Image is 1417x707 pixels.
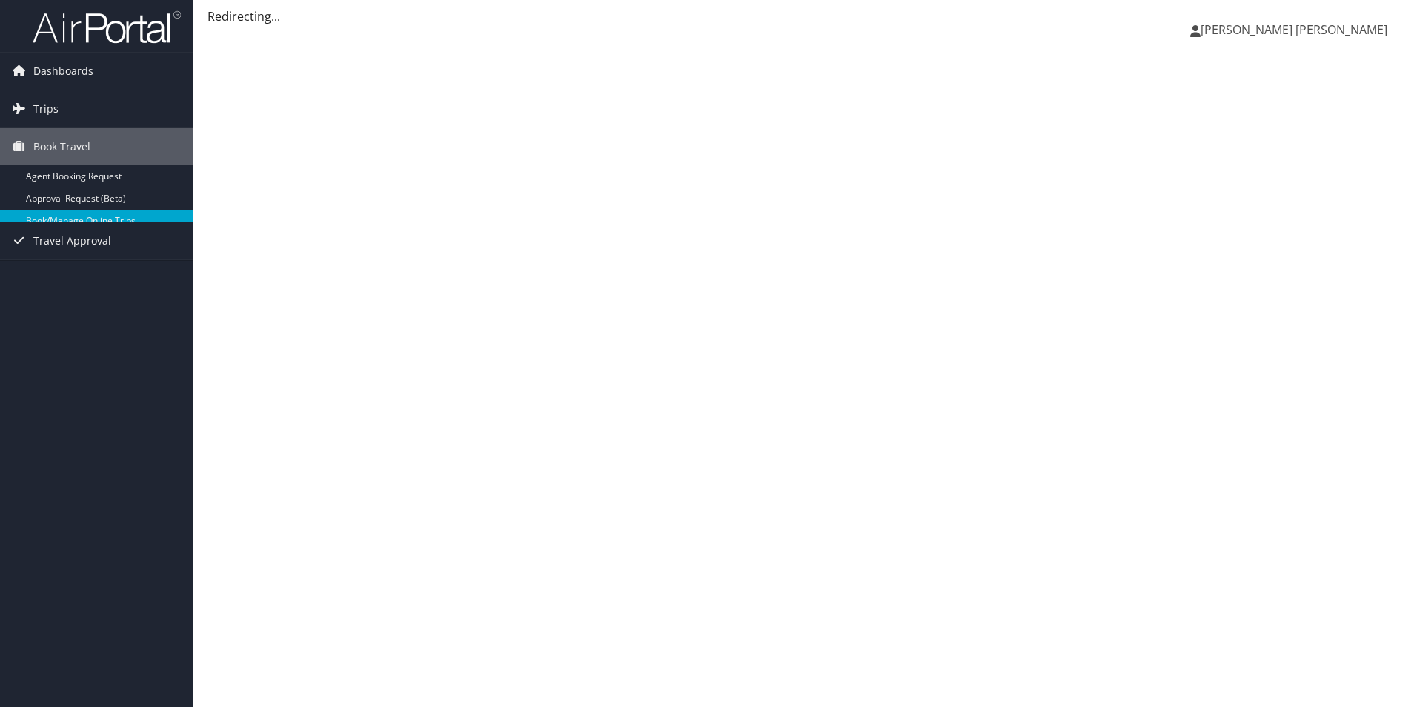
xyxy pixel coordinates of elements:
[33,90,59,127] span: Trips
[208,7,1402,25] div: Redirecting...
[33,222,111,259] span: Travel Approval
[1190,7,1402,52] a: [PERSON_NAME] [PERSON_NAME]
[33,53,93,90] span: Dashboards
[33,128,90,165] span: Book Travel
[33,10,181,44] img: airportal-logo.png
[1201,21,1387,38] span: [PERSON_NAME] [PERSON_NAME]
